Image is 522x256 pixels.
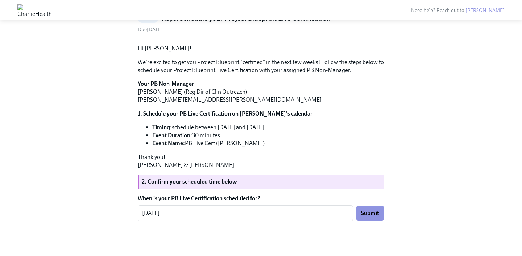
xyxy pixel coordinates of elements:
strong: Timing: [152,124,172,131]
textarea: [DATE] [142,209,349,218]
a: [PERSON_NAME] [465,7,505,13]
strong: Event Duration: [152,132,192,139]
span: Need help? Reach out to [411,7,505,13]
strong: Event Name: [152,140,185,147]
p: [PERSON_NAME] (Reg Dir of Clin Outreach) [PERSON_NAME][EMAIL_ADDRESS][PERSON_NAME][DOMAIN_NAME] [138,80,384,104]
li: schedule between [DATE] and [DATE] [152,123,384,131]
strong: 2. Confirm your scheduled time below [142,178,237,185]
span: Wednesday, September 3rd 2025, 9:00 am [138,26,163,33]
button: Submit [356,206,384,221]
li: 30 minutes [152,131,384,139]
span: Submit [361,210,379,217]
p: Hi [PERSON_NAME]! [138,45,384,53]
strong: Your PB Non-Manager [138,80,194,87]
strong: 1. Schedule your PB Live Certification on [PERSON_NAME]'s calendar [138,110,312,117]
img: CharlieHealth [17,4,52,16]
p: Thank you! [PERSON_NAME] & [PERSON_NAME] [138,153,384,169]
p: We're excited to get you Project Blueprint "certified" in the next few weeks! Follow the steps be... [138,58,384,74]
li: PB Live Cert ([PERSON_NAME]) [152,139,384,147]
label: When is your PB Live Certification scheduled for? [138,194,384,202]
